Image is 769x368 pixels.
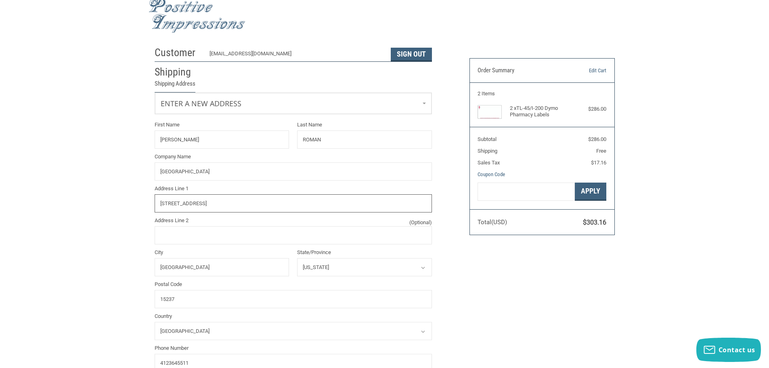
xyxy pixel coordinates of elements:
label: Postal Code [155,280,432,288]
label: Address Line 1 [155,185,432,193]
input: Gift Certificate or Coupon Code [478,183,575,201]
label: Address Line 2 [155,217,432,225]
div: $286.00 [574,105,606,113]
span: Total (USD) [478,219,507,226]
span: Sales Tax [478,160,500,166]
span: Contact us [719,345,755,354]
label: Last Name [297,121,432,129]
label: Phone Number [155,344,432,352]
h3: Order Summary [478,67,565,75]
legend: Shipping Address [155,79,195,93]
button: Contact us [696,338,761,362]
a: Edit Cart [565,67,606,75]
button: Sign Out [391,48,432,61]
span: Shipping [478,148,497,154]
a: Enter or select a different address [155,93,432,114]
div: [EMAIL_ADDRESS][DOMAIN_NAME] [210,50,383,61]
label: Company Name [155,153,432,161]
span: Free [596,148,606,154]
span: $303.16 [583,219,606,226]
button: Apply [575,183,606,201]
h2: Shipping [155,65,202,79]
h2: Customer [155,46,202,59]
span: $286.00 [588,136,606,142]
h3: 2 Items [478,90,606,97]
small: (Optional) [409,219,432,227]
a: Coupon Code [478,171,505,177]
h4: 2 x TL-45/I-200 Dymo Pharmacy Labels [510,105,572,118]
label: City [155,248,289,257]
span: Subtotal [478,136,497,142]
label: First Name [155,121,289,129]
span: $17.16 [591,160,606,166]
span: Enter a new address [161,99,241,108]
label: State/Province [297,248,432,257]
label: Country [155,312,432,320]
